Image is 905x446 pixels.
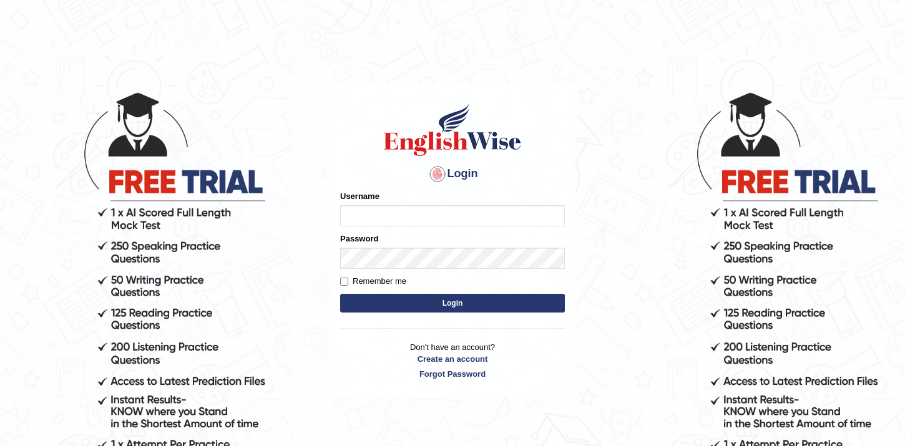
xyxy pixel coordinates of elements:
a: Create an account [340,353,565,365]
h4: Login [340,164,565,184]
button: Login [340,294,565,313]
img: Logo of English Wise sign in for intelligent practice with AI [381,102,524,158]
a: Forgot Password [340,368,565,380]
label: Username [340,190,379,202]
p: Don't have an account? [340,341,565,380]
label: Remember me [340,275,406,288]
input: Remember me [340,278,348,286]
label: Password [340,233,378,245]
